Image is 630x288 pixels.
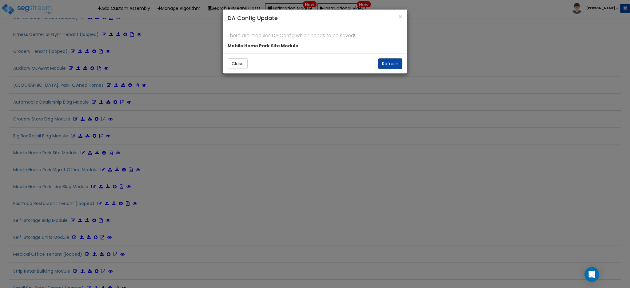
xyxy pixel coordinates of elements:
button: Close [398,14,402,20]
button: Refresh [378,58,402,69]
h4: DA Config Update [228,14,402,22]
p: There are modules DA Config which needs to be saved! [228,32,402,40]
span: × [398,12,402,21]
b: Mobile Home Park Site Module [228,43,298,49]
button: Close [228,58,248,69]
div: Open Intercom Messenger [584,267,599,282]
